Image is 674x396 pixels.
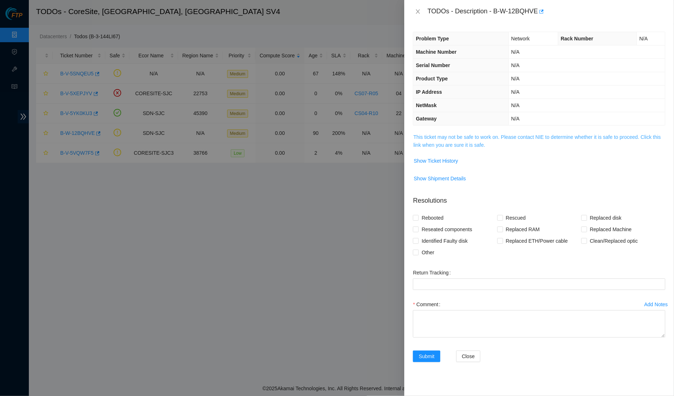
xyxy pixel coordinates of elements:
label: Comment [413,299,443,310]
span: Clean/Replaced optic [587,235,641,247]
span: N/A [511,102,520,108]
span: Machine Number [416,49,457,55]
span: Replaced ETH/Power cable [503,235,571,247]
span: Gateway [416,116,437,122]
a: This ticket may not be safe to work on. Please contact NIE to determine whether it is safe to pro... [413,134,661,148]
span: Network [511,36,530,41]
span: N/A [511,116,520,122]
button: Add Notes [644,299,668,310]
span: N/A [639,36,648,41]
span: N/A [511,76,520,82]
textarea: Comment [413,310,665,338]
div: TODOs - Description - B-W-12BQHVE [427,6,665,17]
span: Rebooted [419,212,446,224]
div: Add Notes [644,302,668,307]
span: Show Ticket History [414,157,458,165]
span: Submit [419,352,435,360]
span: Close [462,352,475,360]
span: Replaced RAM [503,224,543,235]
label: Return Tracking [413,267,454,278]
button: Show Ticket History [413,155,458,167]
button: Submit [413,351,440,362]
span: Rescued [503,212,529,224]
button: Show Shipment Details [413,173,466,184]
span: N/A [511,49,520,55]
button: Close [456,351,481,362]
span: Rack Number [561,36,593,41]
span: Serial Number [416,62,450,68]
span: N/A [511,89,520,95]
span: close [415,9,421,14]
input: Return Tracking [413,278,665,290]
span: NetMask [416,102,437,108]
span: Show Shipment Details [414,175,466,182]
span: Reseated components [419,224,475,235]
span: Problem Type [416,36,449,41]
span: Product Type [416,76,448,82]
p: Resolutions [413,190,665,206]
span: Replaced Machine [587,224,635,235]
span: IP Address [416,89,442,95]
span: Replaced disk [587,212,625,224]
span: N/A [511,62,520,68]
span: Other [419,247,437,258]
span: Identified Faulty disk [419,235,471,247]
button: Close [413,8,423,15]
